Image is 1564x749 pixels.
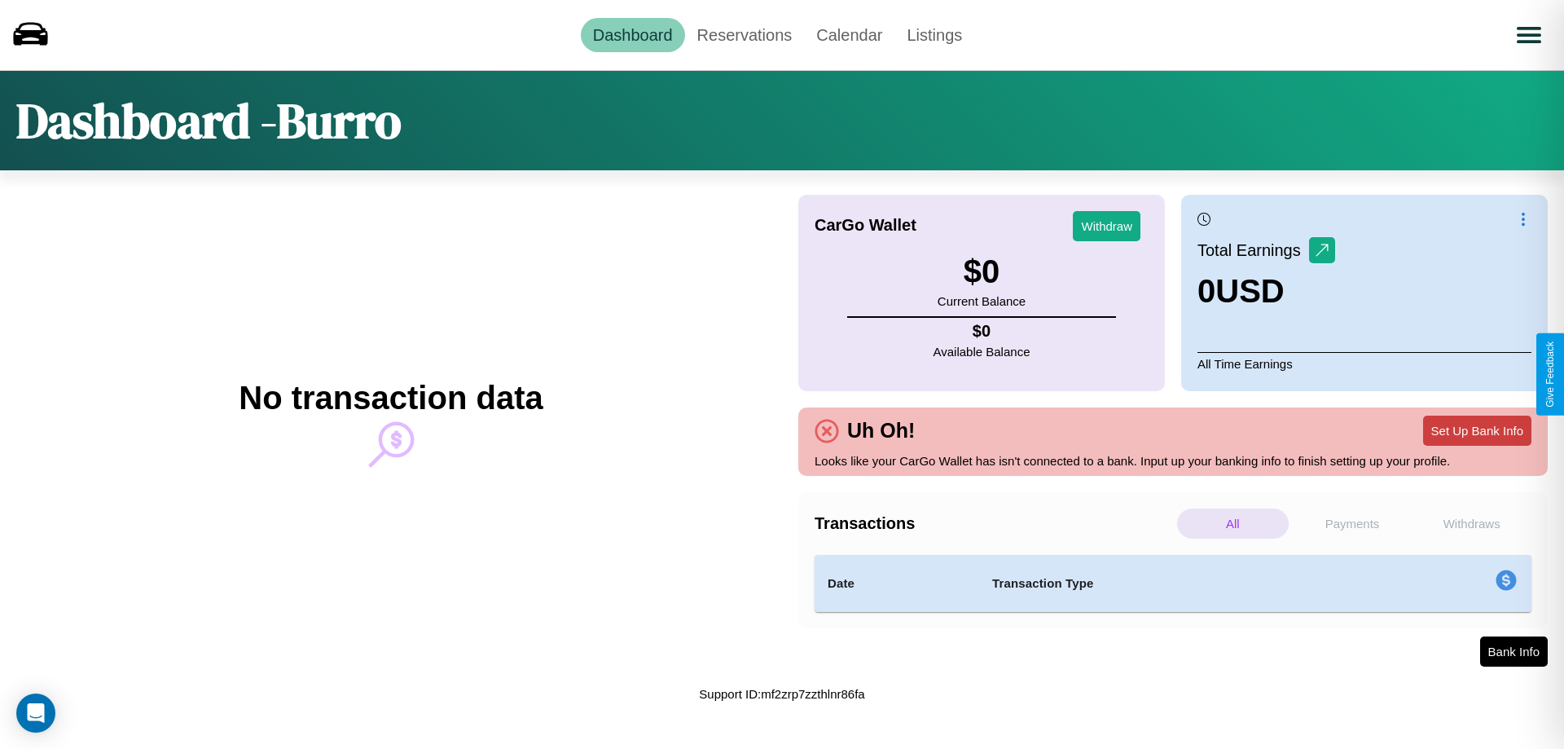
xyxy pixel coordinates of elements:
[685,18,805,52] a: Reservations
[16,87,402,154] h1: Dashboard - Burro
[815,514,1173,533] h4: Transactions
[1480,637,1548,667] button: Bank Info
[839,419,923,443] h4: Uh Oh!
[934,322,1030,341] h4: $ 0
[16,694,55,733] div: Open Intercom Messenger
[1197,273,1335,310] h3: 0 USD
[581,18,685,52] a: Dashboard
[828,574,966,593] h4: Date
[934,341,1030,363] p: Available Balance
[938,253,1026,290] h3: $ 0
[938,290,1026,312] p: Current Balance
[1423,416,1531,446] button: Set Up Bank Info
[239,380,543,416] h2: No transaction data
[699,683,864,705] p: Support ID: mf2zrp7zzthlnr86fa
[815,450,1531,472] p: Looks like your CarGo Wallet has isn't connected to a bank. Input up your banking info to finish ...
[992,574,1362,593] h4: Transaction Type
[1197,352,1531,375] p: All Time Earnings
[894,18,974,52] a: Listings
[1197,236,1309,265] p: Total Earnings
[1297,509,1408,539] p: Payments
[1544,341,1556,408] div: Give Feedback
[1506,12,1552,58] button: Open menu
[804,18,894,52] a: Calendar
[1177,509,1289,539] p: All
[1073,211,1140,241] button: Withdraw
[815,555,1531,612] table: simple table
[815,216,916,235] h4: CarGo Wallet
[1416,509,1527,539] p: Withdraws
